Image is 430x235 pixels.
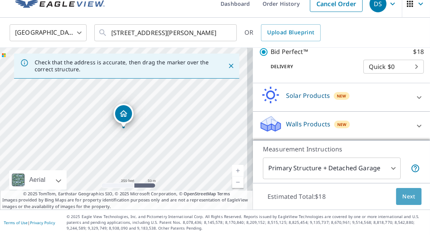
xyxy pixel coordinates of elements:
[271,47,308,57] p: Bid Perfect™
[4,220,28,225] a: Terms of Use
[411,164,420,173] span: Your report will include the primary structure and a detached garage if one exists.
[396,188,422,205] button: Next
[35,59,214,73] p: Check that the address is accurate, then drag the marker over the correct structure.
[413,47,424,57] p: $18
[184,191,216,196] a: OpenStreetMap
[261,24,320,41] a: Upload Blueprint
[30,220,55,225] a: Privacy Policy
[244,24,321,41] div: OR
[27,170,48,190] div: Aerial
[23,191,230,197] span: © 2025 TomTom, Earthstar Geographics SIO, © 2025 Microsoft Corporation, ©
[261,188,332,205] p: Estimated Total: $18
[232,176,244,188] a: Current Level 17, Zoom Out
[114,104,134,128] div: Dropped pin, building 1, Residential property, 53 Harrowgate Dr Cherry Hill, NJ 08003
[363,56,424,77] div: Quick $0
[402,192,415,201] span: Next
[337,93,346,99] span: New
[337,121,347,128] span: New
[10,22,87,44] div: [GEOGRAPHIC_DATA]
[267,28,314,37] span: Upload Blueprint
[9,170,67,190] div: Aerial
[263,158,401,179] div: Primary Structure + Detached Garage
[286,119,330,129] p: Walls Products
[226,61,236,71] button: Close
[259,86,424,108] div: Solar ProductsNew
[259,63,363,70] p: Delivery
[286,91,330,100] p: Solar Products
[232,165,244,176] a: Current Level 17, Zoom In
[111,22,221,44] input: Search by address or latitude-longitude
[67,214,426,231] p: © 2025 Eagle View Technologies, Inc. and Pictometry International Corp. All Rights Reserved. Repo...
[4,220,55,225] p: |
[259,115,424,137] div: Walls ProductsNew
[263,144,420,154] p: Measurement Instructions
[217,191,230,196] a: Terms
